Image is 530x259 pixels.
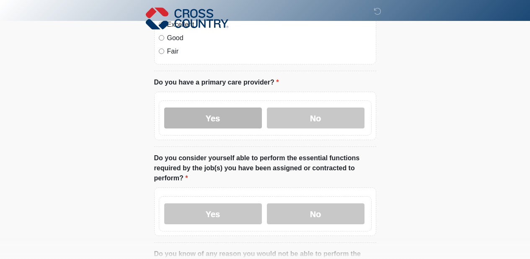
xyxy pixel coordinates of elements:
label: Do you consider yourself able to perform the essential functions required by the job(s) you have ... [154,153,376,183]
label: Do you have a primary care provider? [154,77,279,87]
label: No [267,203,365,224]
label: Fair [167,46,372,56]
label: Good [167,33,372,43]
img: Cross Country Logo [146,6,229,31]
input: Fair [159,49,164,54]
label: Yes [164,108,262,128]
label: Yes [164,203,262,224]
label: No [267,108,365,128]
input: Good [159,35,164,41]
